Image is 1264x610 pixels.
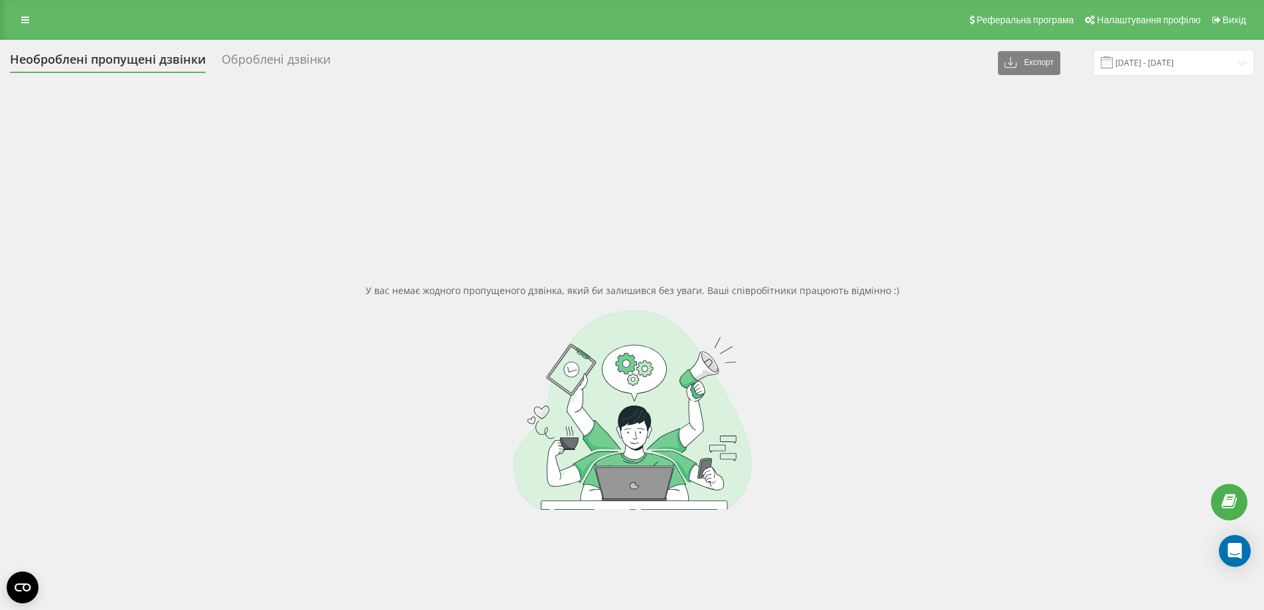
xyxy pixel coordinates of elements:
button: Open CMP widget [7,572,38,603]
span: Вихід [1223,15,1246,25]
div: Open Intercom Messenger [1219,535,1251,567]
div: Необроблені пропущені дзвінки [10,52,206,73]
button: Експорт [998,51,1060,75]
span: Налаштування профілю [1097,15,1200,25]
span: Реферальна програма [977,15,1074,25]
div: Оброблені дзвінки [222,52,330,73]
